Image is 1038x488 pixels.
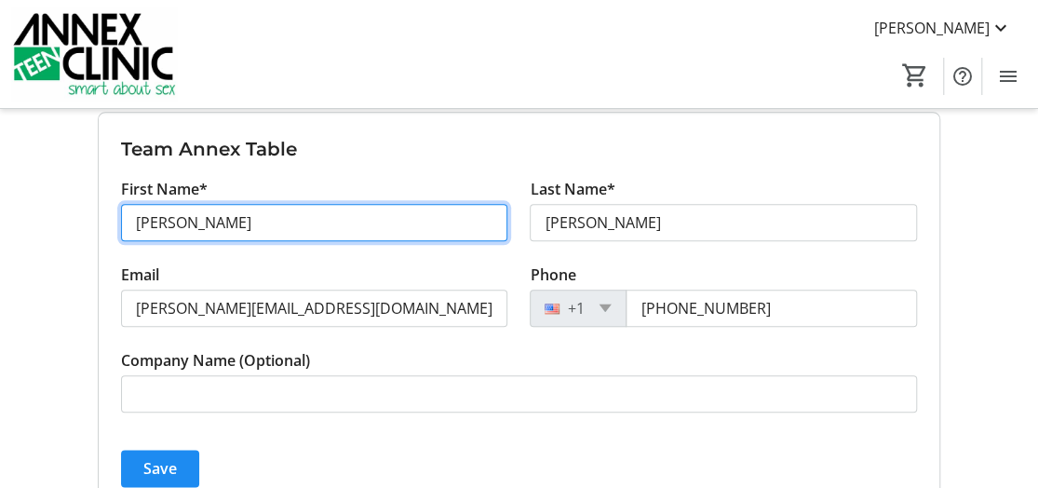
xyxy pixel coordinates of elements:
[990,58,1027,95] button: Menu
[121,349,310,372] label: Company Name (Optional)
[944,58,981,95] button: Help
[121,178,208,200] label: First Name*
[898,59,932,92] button: Cart
[143,457,177,480] span: Save
[626,290,917,327] input: (201) 555-0123
[121,450,199,487] button: Save
[11,7,177,101] img: Annex Teen Clinic's Logo
[530,264,575,286] label: Phone
[530,178,614,200] label: Last Name*
[121,135,917,163] h3: Team Annex Table
[874,17,990,39] span: [PERSON_NAME]
[859,13,1027,43] button: [PERSON_NAME]
[121,264,159,286] label: Email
